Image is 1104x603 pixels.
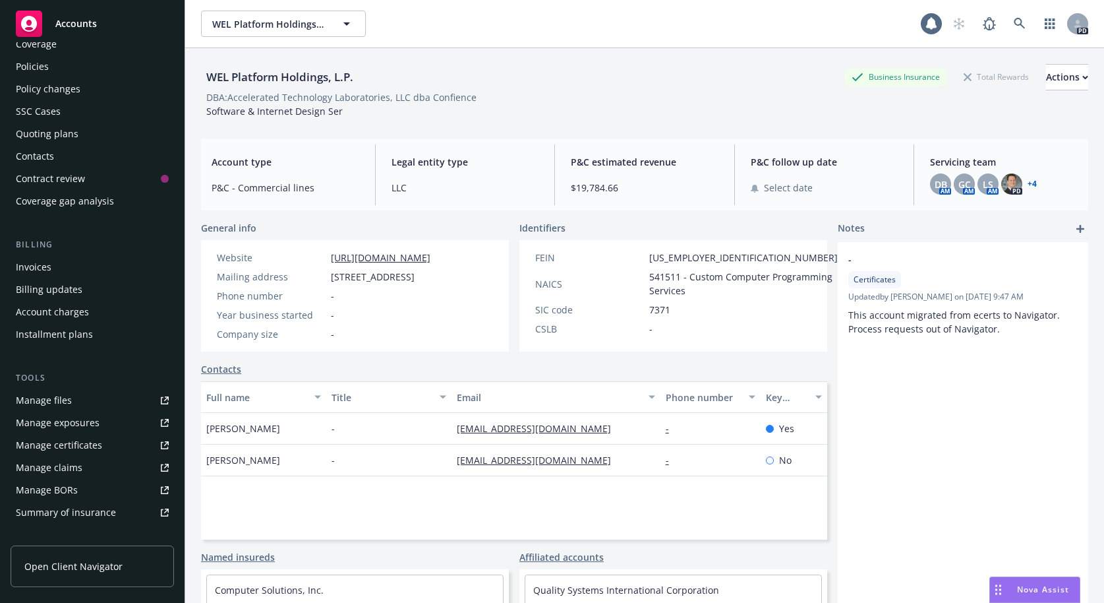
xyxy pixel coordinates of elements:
[16,168,85,189] div: Contract review
[212,155,359,169] span: Account type
[16,191,114,212] div: Coverage gap analysis
[535,303,644,317] div: SIC code
[55,18,97,29] span: Accounts
[212,181,359,195] span: P&C - Commercial lines
[16,146,54,167] div: Contacts
[331,251,430,264] a: [URL][DOMAIN_NAME]
[201,550,275,564] a: Named insureds
[326,381,451,413] button: Title
[206,422,280,435] span: [PERSON_NAME]
[16,34,57,55] div: Coverage
[649,270,838,298] span: 541511 - Custom Computer Programming Services
[392,181,539,195] span: LLC
[16,412,100,433] div: Manage exposures
[331,289,334,303] span: -
[660,381,761,413] button: Phone number
[11,5,174,42] a: Accounts
[457,391,641,404] div: Email
[1037,11,1063,37] a: Switch app
[16,457,82,478] div: Manage claims
[215,584,324,596] a: Computer Solutions, Inc.
[930,155,1078,169] span: Servicing team
[1072,221,1088,237] a: add
[16,390,72,411] div: Manage files
[1017,584,1069,595] span: Nova Assist
[11,238,174,251] div: Billing
[206,90,477,104] div: DBA: Accelerated Technology Laboratories, LLC dba Confience
[838,221,865,237] span: Notes
[201,381,326,413] button: Full name
[11,435,174,456] a: Manage certificates
[751,155,898,169] span: P&C follow up date
[519,221,566,235] span: Identifiers
[16,123,78,144] div: Quoting plans
[11,480,174,501] a: Manage BORs
[958,177,971,191] span: GC
[761,381,827,413] button: Key contact
[766,391,807,404] div: Key contact
[990,577,1006,602] div: Drag to move
[11,79,174,100] a: Policy changes
[666,454,680,466] a: -
[16,502,116,523] div: Summary of insurance
[11,301,174,323] a: Account charges
[845,69,946,85] div: Business Insurance
[16,56,49,77] div: Policies
[11,457,174,478] a: Manage claims
[11,390,174,411] a: Manage files
[571,155,718,169] span: P&C estimated revenue
[533,584,719,596] a: Quality Systems International Corporation
[779,422,794,435] span: Yes
[989,577,1080,603] button: Nova Assist
[854,274,896,286] span: Certificates
[779,453,792,467] span: No
[331,327,334,341] span: -
[666,391,741,404] div: Phone number
[11,56,174,77] a: Policies
[332,453,335,467] span: -
[11,371,174,385] div: Tools
[392,155,539,169] span: Legal entity type
[217,327,326,341] div: Company size
[11,257,174,278] a: Invoices
[946,11,972,37] a: Start snowing
[764,181,813,195] span: Select date
[1046,65,1088,90] div: Actions
[217,270,326,284] div: Mailing address
[331,308,334,322] span: -
[535,251,644,265] div: FEIN
[201,221,256,235] span: General info
[11,502,174,523] a: Summary of insurance
[217,289,326,303] div: Phone number
[332,391,432,404] div: Title
[11,146,174,167] a: Contacts
[11,123,174,144] a: Quoting plans
[217,251,326,265] div: Website
[457,422,622,435] a: [EMAIL_ADDRESS][DOMAIN_NAME]
[848,291,1078,303] span: Updated by [PERSON_NAME] on [DATE] 9:47 AM
[16,101,61,122] div: SSC Cases
[16,79,80,100] div: Policy changes
[1046,64,1088,90] button: Actions
[206,391,306,404] div: Full name
[535,322,644,336] div: CSLB
[571,181,718,195] span: $19,784.66
[16,279,82,300] div: Billing updates
[649,251,838,265] span: [US_EMPLOYER_IDENTIFICATION_NUMBER]
[11,168,174,189] a: Contract review
[16,301,89,323] div: Account charges
[16,435,102,456] div: Manage certificates
[1028,180,1037,188] a: +4
[666,422,680,435] a: -
[935,177,947,191] span: DB
[16,257,51,278] div: Invoices
[16,324,93,345] div: Installment plans
[535,277,644,291] div: NAICS
[332,422,335,435] span: -
[848,253,1043,267] span: -
[11,279,174,300] a: Billing updates
[983,177,993,191] span: LS
[11,412,174,433] a: Manage exposures
[838,242,1088,346] div: -CertificatesUpdatedby [PERSON_NAME] on [DATE] 9:47 AMThis account migrated from ecerts to Naviga...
